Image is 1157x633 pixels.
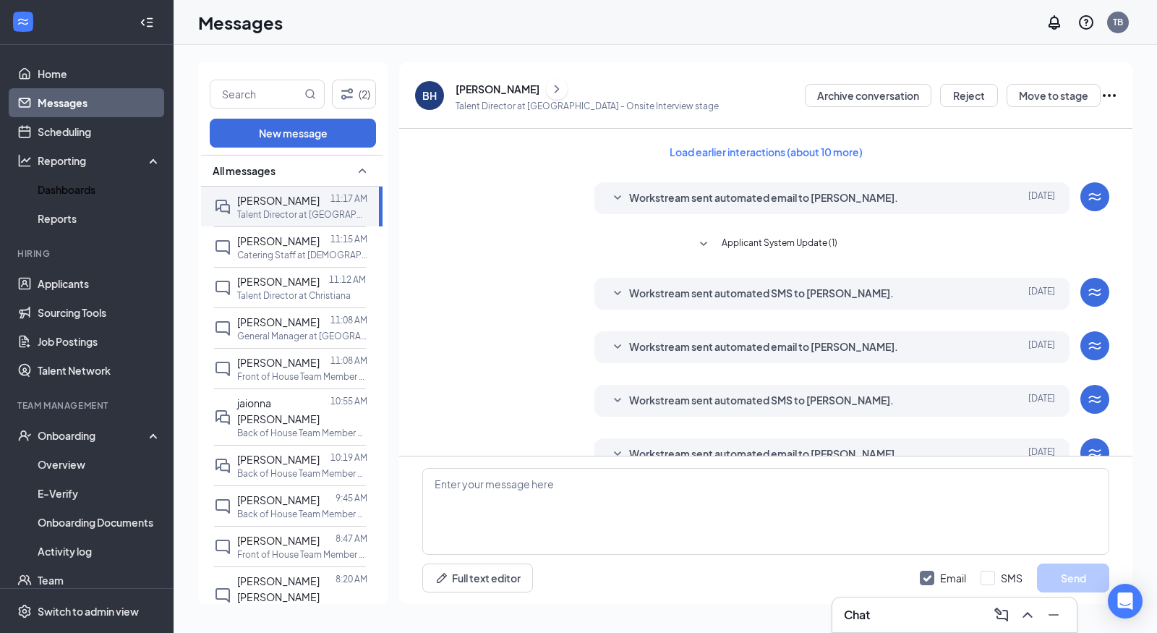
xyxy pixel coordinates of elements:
svg: ChatInactive [214,239,231,256]
svg: SmallChevronUp [354,162,371,179]
span: [PERSON_NAME] [237,194,320,207]
p: Talent Director at Christiana [237,289,351,302]
svg: WorkstreamLogo [1086,444,1103,462]
svg: WorkstreamLogo [1086,337,1103,354]
span: Workstream sent automated email to [PERSON_NAME]. [629,446,898,463]
p: 11:08 AM [330,354,367,367]
input: Search [210,80,302,108]
svg: ChatInactive [214,498,231,515]
div: Open Intercom Messenger [1108,584,1143,619]
span: [DATE] [1028,392,1055,409]
p: 9:45 AM [336,492,367,504]
a: E-Verify [38,479,161,508]
p: Talent Director at [GEOGRAPHIC_DATA] [237,208,367,221]
p: 10:19 AM [330,451,367,464]
svg: Minimize [1045,606,1062,624]
svg: SmallChevronDown [609,446,626,463]
div: Onboarding [38,428,149,443]
a: Activity log [38,537,161,566]
span: [PERSON_NAME] [237,493,320,506]
p: 11:08 AM [330,314,367,326]
button: Full text editorPen [422,564,533,592]
h3: Chat [844,607,870,623]
div: Hiring [17,247,158,260]
svg: ChevronRight [550,80,564,98]
a: Onboarding Documents [38,508,161,537]
span: [DATE] [1028,339,1055,356]
a: Home [38,59,161,88]
svg: SmallChevronDown [609,392,626,409]
span: [PERSON_NAME] [237,315,320,328]
svg: MagnifyingGlass [304,88,316,100]
span: Workstream sent automated SMS to [PERSON_NAME]. [629,285,894,302]
button: SmallChevronDownApplicant System Update (1) [695,236,837,253]
a: Job Postings [38,327,161,356]
a: Dashboards [38,175,161,204]
a: Overview [38,450,161,479]
span: [PERSON_NAME] [PERSON_NAME] [237,574,320,603]
h1: Messages [198,10,283,35]
a: Reports [38,204,161,233]
span: [DATE] [1028,285,1055,302]
span: jaionna [PERSON_NAME] [237,396,320,425]
a: Scheduling [38,117,161,146]
a: Applicants [38,269,161,298]
div: Team Management [17,399,158,412]
svg: ComposeMessage [993,606,1010,624]
svg: Analysis [17,153,32,168]
button: ComposeMessage [990,603,1013,626]
span: [PERSON_NAME] [237,356,320,369]
button: Minimize [1042,603,1065,626]
svg: ChatInactive [214,320,231,337]
svg: WorkstreamLogo [1086,284,1103,301]
svg: Filter [338,85,356,103]
div: TB [1113,16,1123,28]
svg: ChatInactive [214,587,231,604]
svg: SmallChevronDown [695,236,712,253]
p: 8:20 AM [336,573,367,585]
a: Talent Network [38,356,161,385]
p: Front of House Team Member at [GEOGRAPHIC_DATA] [237,548,367,561]
span: [PERSON_NAME] [237,534,320,547]
svg: DoubleChat [214,409,231,426]
div: Switch to admin view [38,604,139,619]
svg: SmallChevronDown [609,190,626,207]
svg: ChatInactive [214,279,231,297]
button: Send [1037,564,1109,592]
svg: Ellipses [1101,87,1118,104]
p: Catering Staff at [DEMOGRAPHIC_DATA] [237,249,367,261]
svg: SmallChevronDown [609,285,626,302]
svg: ChatInactive [214,360,231,378]
span: [DATE] [1028,190,1055,207]
div: Reporting [38,153,162,168]
span: Workstream sent automated email to [PERSON_NAME]. [629,339,898,356]
div: [PERSON_NAME] [456,82,539,96]
span: Workstream sent automated SMS to [PERSON_NAME]. [629,392,894,409]
a: Messages [38,88,161,117]
button: ChevronRight [546,78,568,100]
p: Talent Director at [GEOGRAPHIC_DATA] - Onsite Interview stage [456,100,719,112]
span: Applicant System Update (1) [722,236,837,253]
button: Filter (2) [332,80,376,109]
svg: UserCheck [17,428,32,443]
span: All messages [213,163,276,178]
button: Archive conversation [805,84,931,107]
p: 11:15 AM [330,233,367,245]
div: BH [422,88,437,103]
svg: Settings [17,604,32,619]
svg: WorkstreamLogo [16,14,30,29]
button: Load earlier interactions (about 10 more) [657,140,875,163]
svg: DoubleChat [214,198,231,216]
svg: WorkstreamLogo [1086,391,1103,408]
p: General Manager at [GEOGRAPHIC_DATA] [237,330,367,342]
svg: ChatInactive [214,538,231,556]
span: [PERSON_NAME] [237,453,320,466]
span: [DATE] [1028,446,1055,463]
p: Back of House Team Member at [GEOGRAPHIC_DATA] [237,467,367,480]
svg: Notifications [1046,14,1063,31]
svg: WorkstreamLogo [1086,188,1103,205]
button: Reject [940,84,998,107]
a: Sourcing Tools [38,298,161,327]
button: ChevronUp [1016,603,1039,626]
span: [PERSON_NAME] [237,234,320,247]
